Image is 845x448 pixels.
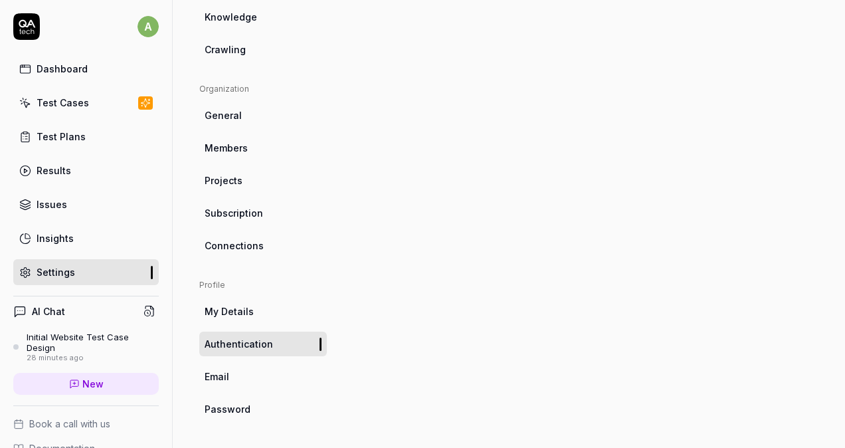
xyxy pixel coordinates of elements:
[37,197,67,211] div: Issues
[205,43,246,56] span: Crawling
[205,337,273,351] span: Authentication
[13,259,159,285] a: Settings
[205,108,242,122] span: General
[199,103,327,128] a: General
[199,37,327,62] a: Crawling
[199,233,327,258] a: Connections
[29,417,110,431] span: Book a call with us
[205,370,229,384] span: Email
[138,13,159,40] button: a
[13,56,159,82] a: Dashboard
[205,239,264,253] span: Connections
[138,16,159,37] span: a
[27,354,159,363] div: 28 minutes ago
[199,397,327,421] a: Password
[37,265,75,279] div: Settings
[13,373,159,395] a: New
[199,83,327,95] div: Organization
[27,332,159,354] div: Initial Website Test Case Design
[199,5,327,29] a: Knowledge
[199,364,327,389] a: Email
[37,96,89,110] div: Test Cases
[13,225,159,251] a: Insights
[199,168,327,193] a: Projects
[205,141,248,155] span: Members
[82,377,104,391] span: New
[205,206,263,220] span: Subscription
[37,231,74,245] div: Insights
[199,136,327,160] a: Members
[37,164,71,177] div: Results
[199,279,327,291] div: Profile
[13,124,159,150] a: Test Plans
[32,304,65,318] h4: AI Chat
[199,332,327,356] a: Authentication
[13,332,159,362] a: Initial Website Test Case Design28 minutes ago
[37,62,88,76] div: Dashboard
[13,191,159,217] a: Issues
[13,158,159,183] a: Results
[205,173,242,187] span: Projects
[205,304,254,318] span: My Details
[205,402,250,416] span: Password
[13,90,159,116] a: Test Cases
[13,417,159,431] a: Book a call with us
[205,10,257,24] span: Knowledge
[199,299,327,324] a: My Details
[199,201,327,225] a: Subscription
[37,130,86,144] div: Test Plans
